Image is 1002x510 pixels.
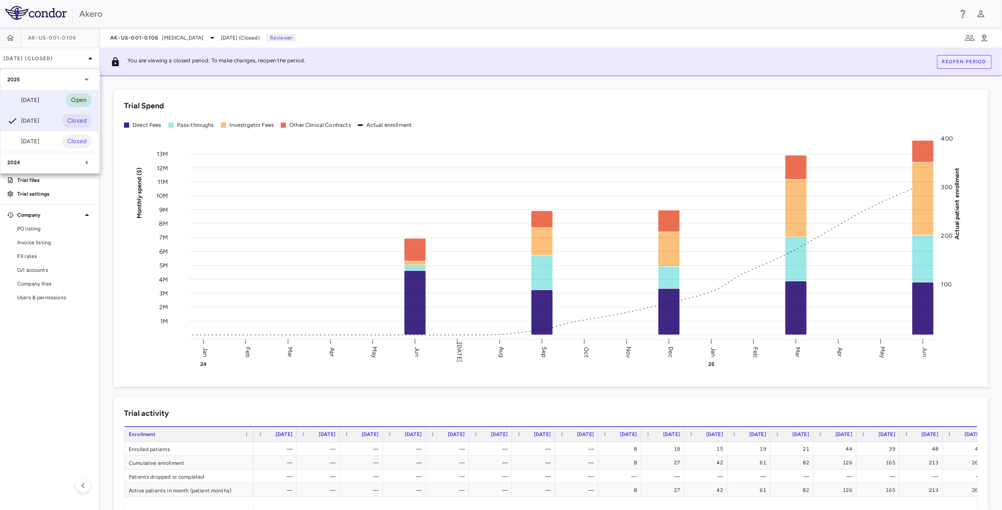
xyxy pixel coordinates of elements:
[7,159,21,166] p: 2024
[7,136,39,147] div: [DATE]
[7,76,20,83] p: 2025
[7,116,39,126] div: [DATE]
[62,116,92,126] span: Closed
[7,95,39,105] div: [DATE]
[66,95,92,105] span: Open
[0,69,99,90] div: 2025
[0,152,99,173] div: 2024
[62,137,92,146] span: Closed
